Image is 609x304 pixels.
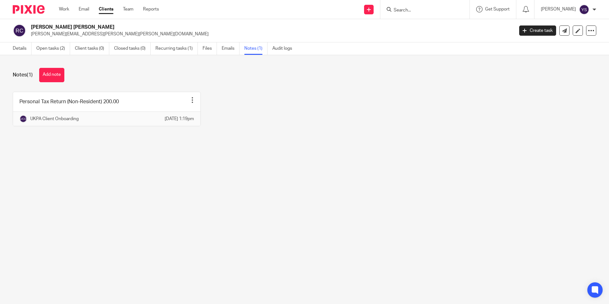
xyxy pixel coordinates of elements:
button: Add note [39,68,64,82]
a: Create task [519,25,556,36]
a: Recurring tasks (1) [155,42,198,55]
img: svg%3E [13,24,26,37]
p: [DATE] 1:19pm [165,116,194,122]
img: Pixie [13,5,45,14]
img: svg%3E [19,115,27,123]
p: [PERSON_NAME][EMAIL_ADDRESS][PERSON_NAME][PERSON_NAME][DOMAIN_NAME] [31,31,510,37]
a: Client tasks (0) [75,42,109,55]
a: Audit logs [272,42,297,55]
a: Notes (1) [244,42,268,55]
p: [PERSON_NAME] [541,6,576,12]
h1: Notes [13,72,33,78]
a: Open tasks (2) [36,42,70,55]
a: Files [203,42,217,55]
p: UKPA Client Onboarding [30,116,79,122]
h2: [PERSON_NAME] [PERSON_NAME] [31,24,414,31]
span: (1) [27,72,33,77]
a: Closed tasks (0) [114,42,151,55]
span: Get Support [485,7,510,11]
a: Reports [143,6,159,12]
a: Team [123,6,133,12]
a: Clients [99,6,113,12]
a: Details [13,42,32,55]
a: Emails [222,42,240,55]
input: Search [393,8,450,13]
img: svg%3E [579,4,589,15]
a: Email [79,6,89,12]
a: Work [59,6,69,12]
